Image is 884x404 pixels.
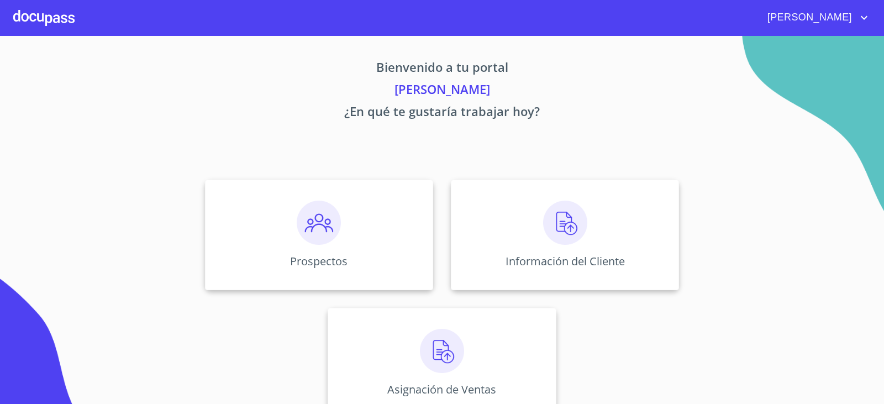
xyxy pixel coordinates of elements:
[506,254,625,269] p: Información del Cliente
[297,201,341,245] img: prospectos.png
[102,80,782,102] p: [PERSON_NAME]
[102,102,782,124] p: ¿En qué te gustaría trabajar hoy?
[759,9,857,27] span: [PERSON_NAME]
[543,201,587,245] img: carga.png
[387,382,496,397] p: Asignación de Ventas
[102,58,782,80] p: Bienvenido a tu portal
[759,9,871,27] button: account of current user
[290,254,348,269] p: Prospectos
[420,329,464,373] img: carga.png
